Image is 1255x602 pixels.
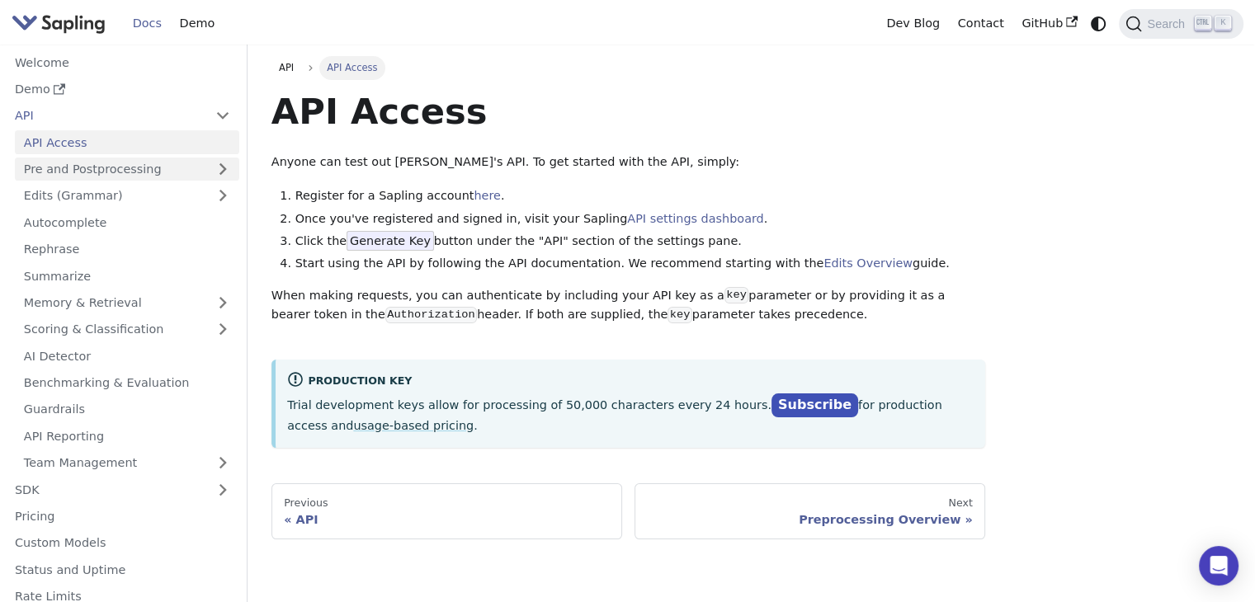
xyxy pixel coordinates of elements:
[15,371,239,395] a: Benchmarking & Evaluation
[271,56,985,79] nav: Breadcrumbs
[647,512,973,527] div: Preprocessing Overview
[6,78,239,101] a: Demo
[724,287,748,303] code: key
[15,451,239,475] a: Team Management
[6,531,239,555] a: Custom Models
[15,158,239,181] a: Pre and Postprocessing
[771,393,858,417] a: Subscribe
[15,184,239,208] a: Edits (Grammar)
[353,419,474,432] a: usage-based pricing
[15,210,239,234] a: Autocomplete
[284,496,610,510] div: Previous
[474,189,500,202] a: here
[271,483,985,539] nav: Docs pages
[284,512,610,527] div: API
[647,496,973,510] div: Next
[6,104,206,128] a: API
[877,11,948,36] a: Dev Blog
[279,62,294,73] span: API
[1199,546,1238,586] div: Open Intercom Messenger
[347,231,434,251] span: Generate Key
[271,153,985,172] p: Anyone can test out [PERSON_NAME]'s API. To get started with the API, simply:
[1087,12,1111,35] button: Switch between dark and light mode (currently system mode)
[15,344,239,368] a: AI Detector
[295,254,986,274] li: Start using the API by following the API documentation. We recommend starting with the guide.
[295,232,986,252] li: Click the button under the "API" section of the settings pane.
[6,50,239,74] a: Welcome
[635,483,985,539] a: NextPreprocessing Overview
[15,397,239,421] a: Guardrails
[627,212,763,225] a: API settings dashboard
[15,291,239,315] a: Memory & Retrieval
[15,317,239,341] a: Scoring & Classification
[271,89,985,134] h1: API Access
[6,557,239,581] a: Status and Uptime
[271,286,985,326] p: When making requests, you can authenticate by including your API key as a parameter or by providi...
[287,371,974,391] div: Production Key
[949,11,1013,36] a: Contact
[12,12,106,35] img: Sapling.ai
[295,209,986,229] li: Once you've registered and signed in, visit your Sapling .
[15,424,239,448] a: API Reporting
[1012,11,1086,36] a: GitHub
[206,104,239,128] button: Collapse sidebar category 'API'
[271,483,622,539] a: PreviousAPI
[206,477,239,501] button: Expand sidebar category 'SDK'
[385,307,477,323] code: Authorization
[1119,9,1243,39] button: Search (Ctrl+K)
[823,256,913,270] a: Edits Overview
[124,11,171,36] a: Docs
[12,12,111,35] a: Sapling.ai
[295,186,986,206] li: Register for a Sapling account .
[668,307,691,323] code: key
[15,264,239,288] a: Summarize
[319,56,385,79] span: API Access
[1142,17,1195,31] span: Search
[6,505,239,529] a: Pricing
[271,56,302,79] a: API
[1215,16,1231,31] kbd: K
[287,394,974,435] p: Trial development keys allow for processing of 50,000 characters every 24 hours. for production a...
[15,130,239,154] a: API Access
[6,477,206,501] a: SDK
[15,238,239,261] a: Rephrase
[171,11,224,36] a: Demo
